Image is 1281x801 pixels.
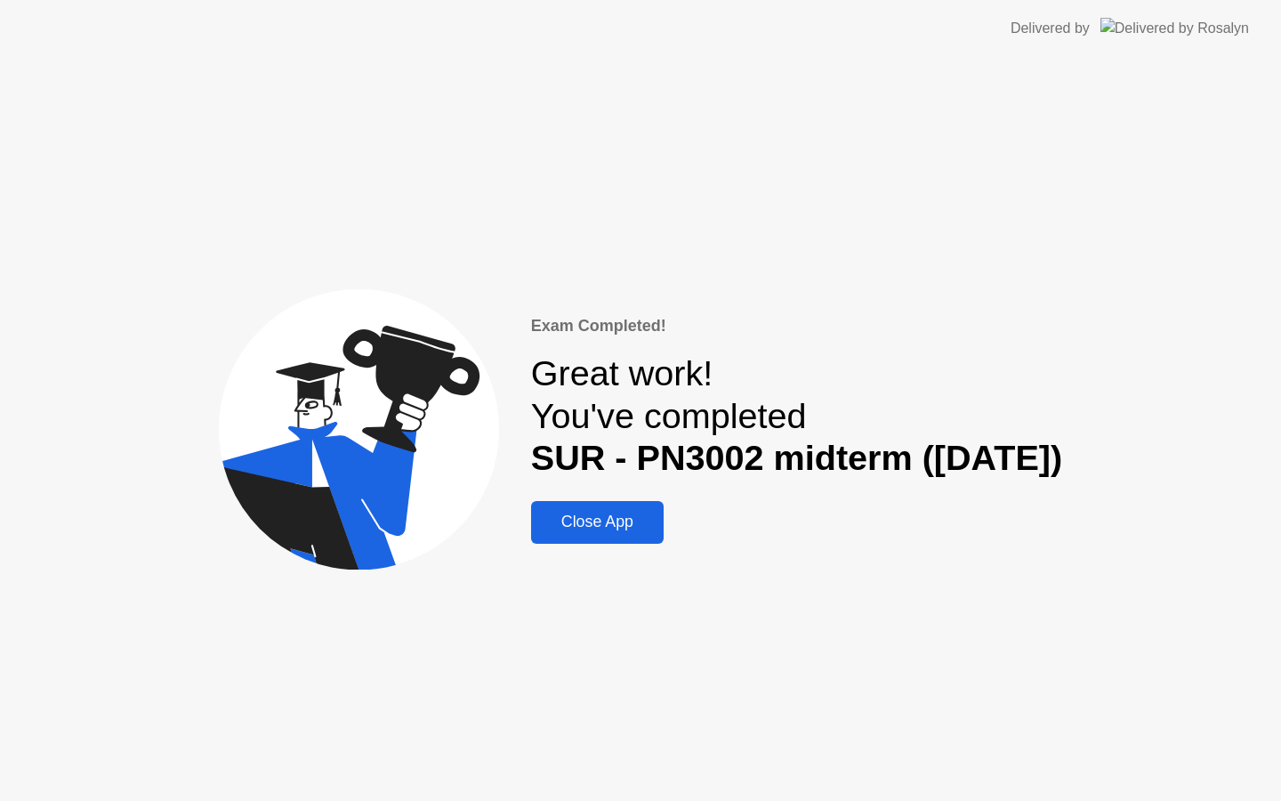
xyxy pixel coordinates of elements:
[531,438,1062,477] b: SUR - PN3002 midterm ([DATE])
[531,314,1062,338] div: Exam Completed!
[531,352,1062,480] div: Great work! You've completed
[1100,18,1249,38] img: Delivered by Rosalyn
[1011,18,1090,39] div: Delivered by
[531,501,664,544] button: Close App
[536,513,658,531] div: Close App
